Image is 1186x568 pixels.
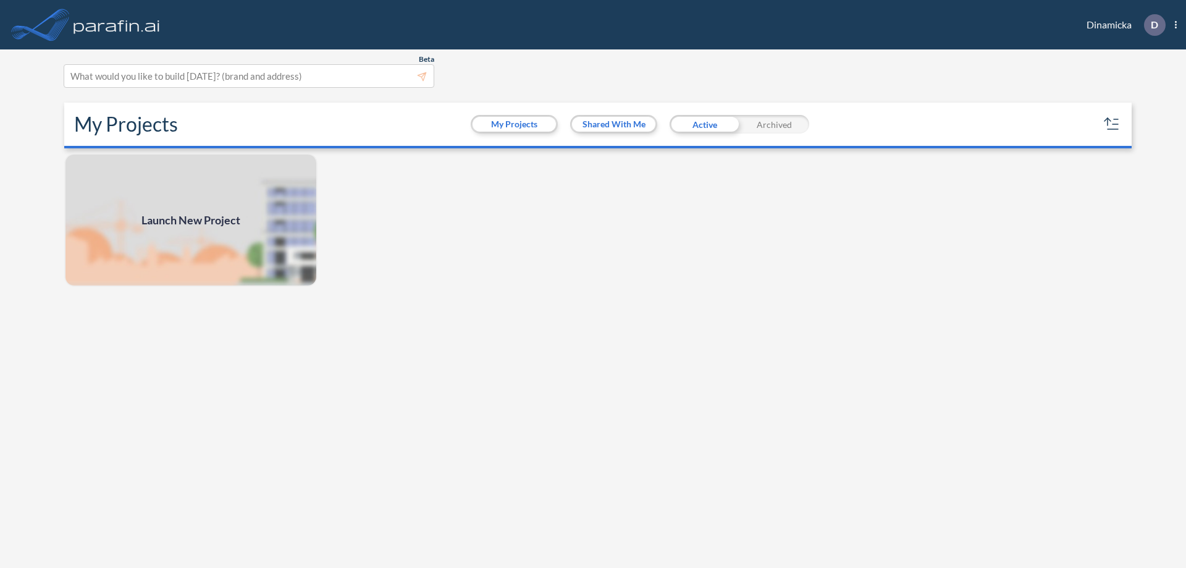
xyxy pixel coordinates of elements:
[473,117,556,132] button: My Projects
[74,112,178,136] h2: My Projects
[670,115,739,134] div: Active
[64,153,318,287] img: add
[572,117,655,132] button: Shared With Me
[1102,114,1122,134] button: sort
[1151,19,1158,30] p: D
[1068,14,1177,36] div: Dinamicka
[64,153,318,287] a: Launch New Project
[739,115,809,134] div: Archived
[419,54,434,64] span: Beta
[71,12,162,37] img: logo
[141,212,240,229] span: Launch New Project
